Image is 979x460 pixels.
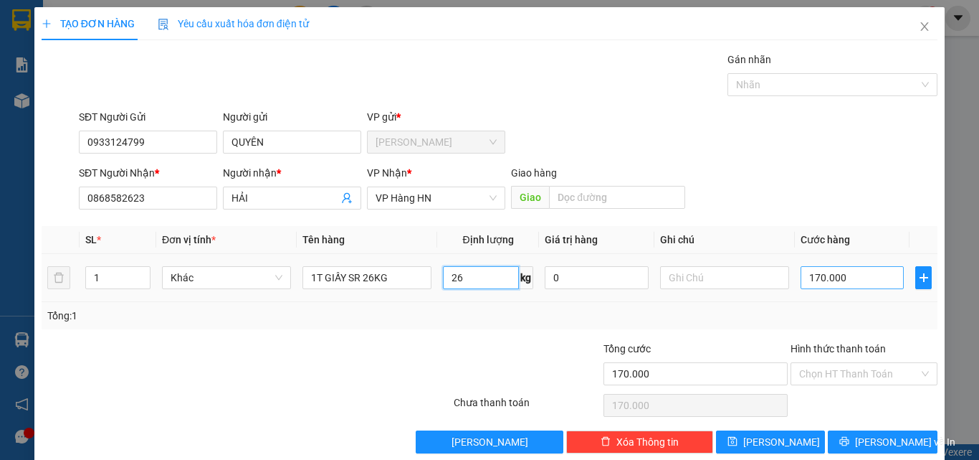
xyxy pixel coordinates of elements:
span: save [727,436,737,448]
div: VP gửi [367,109,505,125]
span: [PERSON_NAME] [743,434,820,450]
label: Hình thức thanh toán [791,343,886,355]
input: Ghi Chú [660,266,789,289]
th: Ghi chú [654,226,795,254]
div: Tổng: 1 [47,308,379,324]
button: plus [915,266,932,289]
span: Giao [511,186,549,209]
div: Người gửi [223,109,361,125]
div: SĐT Người Nhận [79,165,217,181]
span: Bảo Lộc [376,131,497,153]
span: Giá trị hàng [545,234,598,245]
img: icon [158,19,169,30]
span: Đơn vị tính [162,234,216,245]
input: VD: Bàn, Ghế [302,266,431,289]
span: close [919,21,930,32]
span: VP Nhận [367,167,407,179]
div: Chưa thanh toán [452,395,602,420]
button: save[PERSON_NAME] [716,431,826,454]
span: Tên hàng [302,234,345,245]
button: [PERSON_NAME] [416,431,563,454]
input: 0 [545,266,648,289]
span: Tổng cước [603,343,651,355]
span: [PERSON_NAME] [452,434,528,450]
span: delete [601,436,611,448]
label: Gán nhãn [727,54,771,65]
span: kg [519,266,533,289]
span: Xóa Thông tin [616,434,679,450]
input: Dọc đường [549,186,685,209]
button: Close [904,7,945,47]
div: Người nhận [223,165,361,181]
span: user-add [341,192,353,204]
span: [PERSON_NAME] và In [855,434,955,450]
span: Định lượng [462,234,513,245]
button: delete [47,266,70,289]
span: plus [42,19,52,29]
span: Cước hàng [801,234,850,245]
span: Khác [171,267,282,288]
span: Giao hàng [511,167,557,179]
button: printer[PERSON_NAME] và In [828,431,937,454]
span: Yêu cầu xuất hóa đơn điện tử [158,18,309,29]
button: deleteXóa Thông tin [566,431,713,454]
span: SL [85,234,97,245]
span: plus [916,272,931,283]
div: SĐT Người Gửi [79,109,217,125]
span: VP Hàng HN [376,187,497,209]
span: printer [839,436,849,448]
span: TẠO ĐƠN HÀNG [42,18,135,29]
